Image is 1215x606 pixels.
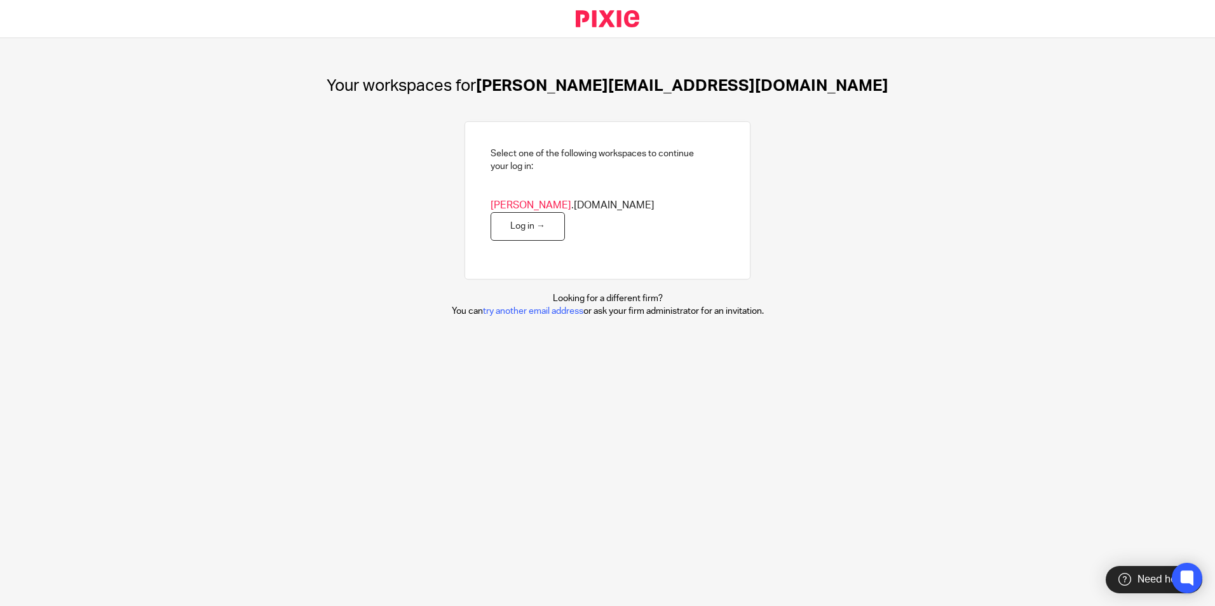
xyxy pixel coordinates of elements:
p: Looking for a different firm? You can or ask your firm administrator for an invitation. [452,292,764,318]
span: [PERSON_NAME] [491,200,571,210]
span: .[DOMAIN_NAME] [491,199,655,212]
a: Log in → [491,212,565,241]
div: Need help? [1106,566,1202,593]
a: try another email address [483,307,583,316]
span: Your workspaces for [327,77,476,94]
h1: [PERSON_NAME][EMAIL_ADDRESS][DOMAIN_NAME] [327,76,888,96]
h2: Select one of the following workspaces to continue your log in: [491,147,694,173]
